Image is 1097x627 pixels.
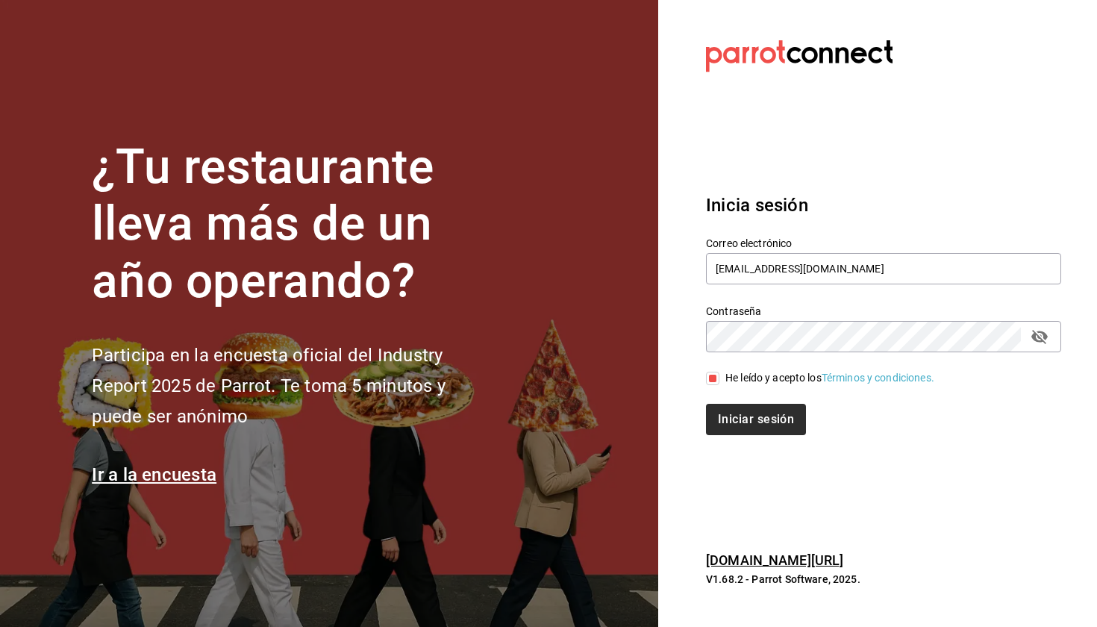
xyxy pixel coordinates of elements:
a: [DOMAIN_NAME][URL] [706,552,843,568]
p: V1.68.2 - Parrot Software, 2025. [706,572,1061,587]
button: passwordField [1027,324,1052,349]
a: Términos y condiciones. [822,372,934,384]
h3: Inicia sesión [706,192,1061,219]
label: Contraseña [706,305,1061,316]
input: Ingresa tu correo electrónico [706,253,1061,284]
h1: ¿Tu restaurante lleva más de un año operando? [92,139,495,311]
h2: Participa en la encuesta oficial del Industry Report 2025 de Parrot. Te toma 5 minutos y puede se... [92,340,495,431]
a: Ir a la encuesta [92,464,216,485]
button: Iniciar sesión [706,404,806,435]
div: He leído y acepto los [725,370,934,386]
label: Correo electrónico [706,237,1061,248]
